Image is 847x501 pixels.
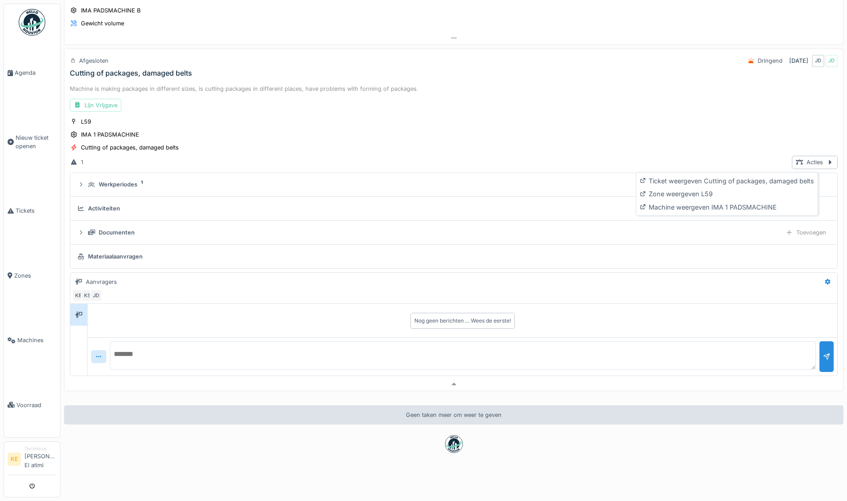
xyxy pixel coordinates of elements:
[86,278,117,286] div: Aanvragers
[15,69,56,77] span: Agenda
[24,445,56,473] li: [PERSON_NAME] El atimi
[72,289,84,302] div: KE
[16,401,56,409] span: Voorraad
[14,271,56,280] span: Zones
[70,69,192,77] div: Cutting of packages, damaged belts
[445,435,463,453] img: badge-BVDL4wpA.svg
[81,130,139,139] div: IMA 1 PADSMACHINE
[88,204,120,213] div: Activiteiten
[79,57,108,65] div: Afgesloten
[812,55,824,67] div: JD
[638,174,815,188] div: Ticket weergeven Cutting of packages, damaged belts
[638,201,815,214] div: Machine weergeven IMA 1 PADSMACHINE
[16,133,56,150] span: Nieuw ticket openen
[81,143,179,152] div: Cutting of packages, damaged belts
[8,453,21,466] li: KE
[88,252,143,261] div: Materiaalaanvragen
[70,85,838,93] div: Machine is making packages in different sizes, is cutting packages in different places, have prob...
[81,158,83,166] div: 1
[74,248,834,265] summary: Materiaalaanvragen
[64,405,843,424] div: Geen taken meer om weer te geven
[17,336,56,344] span: Machines
[638,187,815,201] div: Zone weergeven L59
[789,57,808,65] div: [DATE]
[74,224,834,241] summary: DocumentenToevoegen
[70,99,121,112] div: Lijn Vrijgave
[24,445,56,452] div: Technicus
[19,9,45,36] img: Badge_color-CXgf-gQk.svg
[758,57,783,65] div: Dringend
[74,200,834,217] summary: Activiteiten
[81,117,91,126] div: L59
[99,228,135,237] div: Documenten
[74,177,834,193] summary: Werkperiodes1
[81,6,140,15] div: IMA PADSMACHINE B
[782,226,830,239] div: Toevoegen
[99,180,137,189] div: Werkperiodes
[81,289,93,302] div: KS
[90,289,102,302] div: JD
[414,317,511,325] div: Nog geen berichten … Wees de eerste!
[81,19,124,28] div: Gewicht volume
[16,206,56,215] span: Tickets
[792,156,838,169] div: Acties
[825,55,838,67] div: JD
